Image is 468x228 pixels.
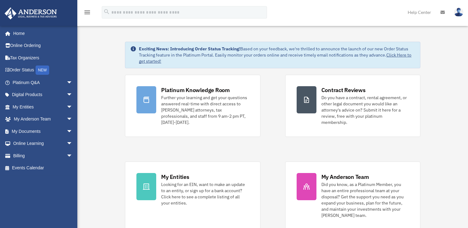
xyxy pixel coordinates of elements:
[103,8,110,15] i: search
[4,52,82,64] a: Tax Organizers
[161,86,230,94] div: Platinum Knowledge Room
[321,86,366,94] div: Contract Reviews
[4,101,82,113] a: My Entitiesarrow_drop_down
[84,11,91,16] a: menu
[67,137,79,150] span: arrow_drop_down
[4,137,82,150] a: Online Learningarrow_drop_down
[285,75,420,137] a: Contract Reviews Do you have a contract, rental agreement, or other legal document you would like...
[67,76,79,89] span: arrow_drop_down
[125,75,260,137] a: Platinum Knowledge Room Further your learning and get your questions answered real-time with dire...
[67,89,79,101] span: arrow_drop_down
[36,65,49,75] div: NEW
[4,76,82,89] a: Platinum Q&Aarrow_drop_down
[161,181,249,206] div: Looking for an EIN, want to make an update to an entity, or sign up for a bank account? Click her...
[4,40,82,52] a: Online Ordering
[321,173,369,181] div: My Anderson Team
[321,95,409,125] div: Do you have a contract, rental agreement, or other legal document you would like an attorney's ad...
[4,113,82,125] a: My Anderson Teamarrow_drop_down
[3,7,59,19] img: Anderson Advisors Platinum Portal
[67,113,79,126] span: arrow_drop_down
[84,9,91,16] i: menu
[139,46,240,52] strong: Exciting News: Introducing Order Status Tracking!
[67,150,79,162] span: arrow_drop_down
[67,125,79,138] span: arrow_drop_down
[139,46,415,64] div: Based on your feedback, we're thrilled to announce the launch of our new Order Status Tracking fe...
[4,27,79,40] a: Home
[4,162,82,174] a: Events Calendar
[161,173,189,181] div: My Entities
[4,150,82,162] a: Billingarrow_drop_down
[4,89,82,101] a: Digital Productsarrow_drop_down
[4,64,82,77] a: Order StatusNEW
[454,8,463,17] img: User Pic
[161,95,249,125] div: Further your learning and get your questions answered real-time with direct access to [PERSON_NAM...
[139,52,411,64] a: Click Here to get started!
[67,101,79,113] span: arrow_drop_down
[321,181,409,218] div: Did you know, as a Platinum Member, you have an entire professional team at your disposal? Get th...
[4,125,82,137] a: My Documentsarrow_drop_down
